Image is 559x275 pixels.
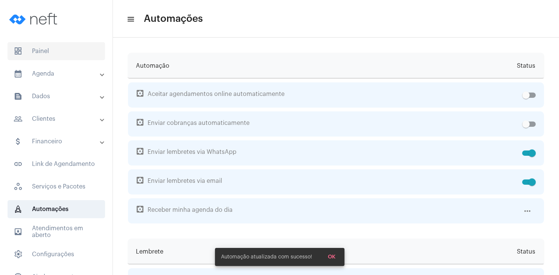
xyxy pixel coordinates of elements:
[14,114,101,123] mat-panel-title: Clientes
[136,111,519,137] span: Enviar cobranças automaticamente
[136,205,145,214] mat-icon: settings_applications
[126,15,134,24] mat-icon: sidenav icon
[14,137,101,146] mat-panel-title: Financeiro
[136,89,145,98] mat-icon: settings_applications
[144,13,203,25] span: Automações
[5,132,113,150] mat-expansion-panel-header: sidenav iconFinanceiro
[136,169,519,194] span: Enviar lembretes via email
[8,223,105,241] span: Atendimentos em aberto
[14,69,23,78] mat-icon: sidenav icon
[221,253,312,261] span: Automação atualizada com sucesso!
[8,200,105,218] span: Automações
[322,250,341,264] button: OK
[136,198,520,223] span: Receber minha agenda do dia
[136,176,145,185] mat-icon: settings_applications
[8,245,105,263] span: Configurações
[136,140,519,166] span: Enviar lembretes via WhatsApp
[8,178,105,196] span: Serviços e Pacotes
[6,4,62,34] img: logo-neft-novo-2.png
[8,42,105,60] span: Painel
[14,250,23,259] span: sidenav icon
[136,118,145,127] mat-icon: settings_applications
[14,160,23,169] mat-icon: sidenav icon
[8,155,105,173] span: Link de Agendamento
[14,227,23,236] mat-icon: sidenav icon
[136,53,169,79] span: Automação
[14,92,101,101] mat-panel-title: Dados
[14,92,23,101] mat-icon: sidenav icon
[517,239,535,264] span: Status
[136,82,519,108] span: Aceitar agendamentos online automaticamente
[14,114,23,123] mat-icon: sidenav icon
[14,137,23,146] mat-icon: sidenav icon
[136,239,163,264] span: Lembrete
[5,110,113,128] mat-expansion-panel-header: sidenav iconClientes
[523,207,532,216] mat-icon: more_horiz
[328,254,335,260] span: OK
[136,147,145,156] mat-icon: settings_applications
[5,87,113,105] mat-expansion-panel-header: sidenav iconDados
[14,69,101,78] mat-panel-title: Agenda
[5,65,113,83] mat-expansion-panel-header: sidenav iconAgenda
[14,47,23,56] span: sidenav icon
[14,205,23,214] span: sidenav icon
[517,53,535,79] span: Status
[14,182,23,191] span: sidenav icon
